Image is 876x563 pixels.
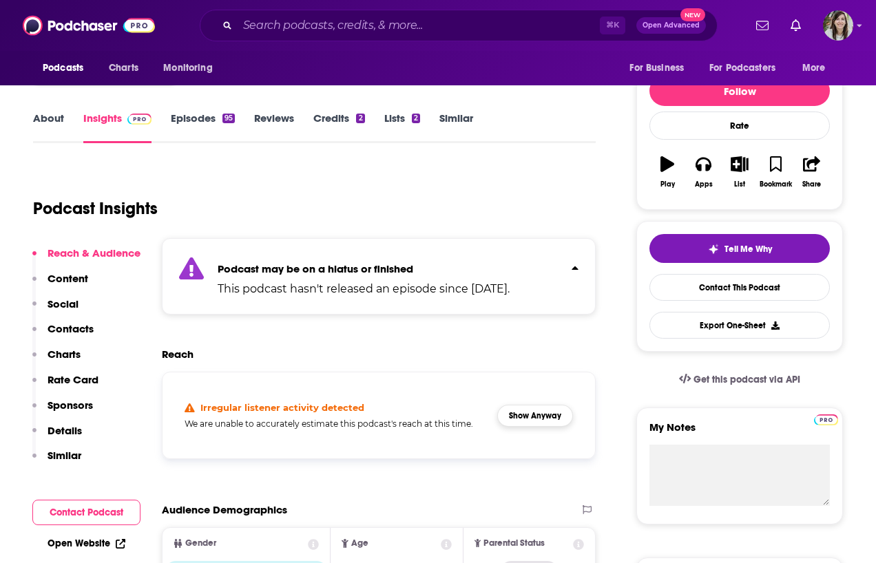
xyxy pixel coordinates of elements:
button: Details [32,424,82,449]
div: Apps [695,180,713,189]
button: Follow [649,76,830,106]
button: Open AdvancedNew [636,17,706,34]
a: Show notifications dropdown [785,14,806,37]
h2: Audience Demographics [162,503,287,516]
button: Reach & Audience [32,246,140,272]
button: open menu [154,55,230,81]
img: Podchaser - Follow, Share and Rate Podcasts [23,12,155,39]
div: List [734,180,745,189]
div: 95 [222,114,235,123]
button: Sponsors [32,399,93,424]
a: Episodes95 [171,111,235,143]
span: Monitoring [163,59,212,78]
button: Show Anyway [497,405,573,427]
button: open menu [33,55,101,81]
button: Bookmark [758,147,793,197]
button: Export One-Sheet [649,312,830,339]
h5: We are unable to accurately estimate this podcast's reach at this time. [185,418,486,429]
div: Bookmark [760,180,792,189]
p: Rate Card [48,373,98,386]
h4: Irregular listener activity detected [200,402,364,413]
span: For Business [629,59,684,78]
a: Contact This Podcast [649,274,830,301]
button: List [722,147,758,197]
p: Charts [48,348,81,361]
a: Open Website [48,538,125,549]
a: Pro website [814,412,838,425]
p: Similar [48,449,81,462]
button: Play [649,147,685,197]
input: Search podcasts, credits, & more... [238,14,600,36]
span: Open Advanced [643,22,700,29]
strong: Podcast may be on a hiatus or finished [218,262,413,275]
a: InsightsPodchaser Pro [83,111,152,143]
h1: Podcast Insights [33,198,158,219]
label: My Notes [649,421,830,445]
a: Credits2 [313,111,364,143]
span: New [680,8,705,21]
a: Lists2 [384,111,420,143]
div: Search podcasts, credits, & more... [200,10,718,41]
span: Logged in as devinandrade [823,10,853,41]
div: Share [802,180,821,189]
span: More [802,59,826,78]
span: Podcasts [43,59,83,78]
span: Parental Status [483,539,545,548]
img: Podchaser Pro [814,414,838,425]
button: Social [32,297,79,323]
p: This podcast hasn't released an episode since [DATE]. [218,281,510,297]
div: 2 [356,114,364,123]
p: Sponsors [48,399,93,412]
button: tell me why sparkleTell Me Why [649,234,830,263]
img: Podchaser Pro [127,114,152,125]
div: Play [660,180,675,189]
div: 2 [412,114,420,123]
button: Share [794,147,830,197]
button: Charts [32,348,81,373]
p: Content [48,272,88,285]
button: Similar [32,449,81,474]
button: Show profile menu [823,10,853,41]
a: Show notifications dropdown [751,14,774,37]
a: Similar [439,111,473,143]
div: Rate [649,111,830,140]
span: Gender [185,539,216,548]
button: open menu [700,55,795,81]
img: tell me why sparkle [708,244,719,255]
span: For Podcasters [709,59,775,78]
a: Charts [100,55,147,81]
a: About [33,111,64,143]
span: Get this podcast via API [693,374,800,385]
p: Contacts [48,322,94,335]
button: Contact Podcast [32,500,140,525]
h2: Reach [162,348,194,361]
a: Reviews [254,111,294,143]
span: Tell Me Why [724,244,772,255]
span: Charts [109,59,138,78]
p: Details [48,424,82,437]
button: Rate Card [32,373,98,399]
span: ⌘ K [600,17,625,34]
section: Click to expand status details [162,238,596,315]
button: Contacts [32,322,94,348]
a: Get this podcast via API [668,363,811,396]
p: Reach & Audience [48,246,140,259]
img: User Profile [823,10,853,41]
button: open menu [620,55,701,81]
p: Social [48,297,79,310]
button: Apps [685,147,721,197]
button: Content [32,272,88,297]
span: Age [351,539,368,548]
button: open menu [793,55,843,81]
